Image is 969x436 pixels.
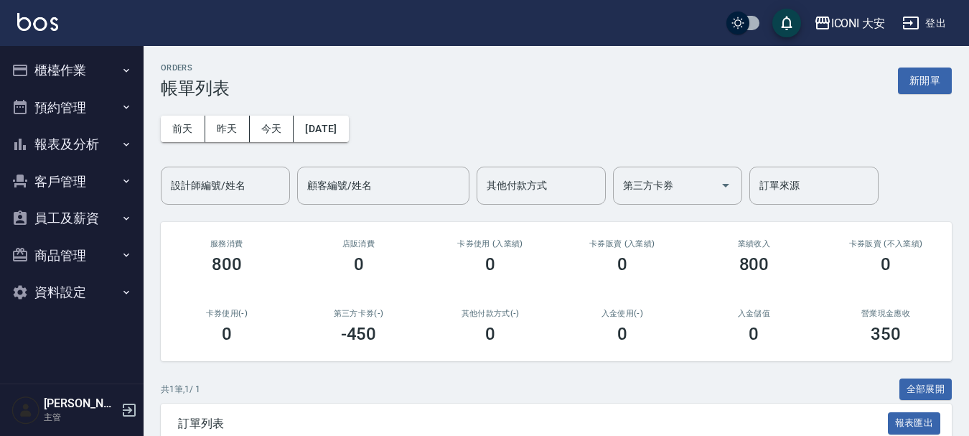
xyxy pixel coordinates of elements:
button: 商品管理 [6,237,138,274]
button: 全部展開 [899,379,952,401]
h3: 0 [617,324,627,344]
button: [DATE] [294,116,348,142]
h2: 卡券販賣 (入業績) [574,239,671,249]
div: ICONI 大安 [831,14,886,32]
h2: ORDERS [161,63,230,73]
button: 報表匯出 [888,412,941,435]
a: 新開單 [898,73,952,87]
h2: 第三方卡券(-) [310,309,408,318]
img: Person [11,396,40,425]
h2: 入金儲值 [706,309,803,318]
h3: 0 [354,254,364,274]
h2: 其他付款方式(-) [441,309,539,318]
button: 登出 [897,10,952,37]
h3: 350 [871,324,901,344]
button: Open [714,174,737,197]
h2: 入金使用(-) [574,309,671,318]
img: Logo [17,13,58,31]
h2: 卡券使用(-) [178,309,276,318]
p: 主管 [44,411,117,424]
h3: 800 [212,254,242,274]
h3: 0 [749,324,759,344]
button: 資料設定 [6,274,138,311]
button: 今天 [250,116,294,142]
h3: 800 [739,254,769,274]
h3: 0 [881,254,891,274]
button: 昨天 [205,116,250,142]
h2: 店販消費 [310,239,408,249]
h2: 業績收入 [706,239,803,249]
button: 預約管理 [6,89,138,126]
button: 客戶管理 [6,163,138,200]
span: 訂單列表 [178,417,888,431]
h3: 0 [485,254,495,274]
h2: 卡券使用 (入業績) [441,239,539,249]
button: 前天 [161,116,205,142]
h3: 服務消費 [178,239,276,249]
h3: 0 [222,324,232,344]
h3: 0 [485,324,495,344]
p: 共 1 筆, 1 / 1 [161,383,200,396]
a: 報表匯出 [888,416,941,430]
h3: 0 [617,254,627,274]
button: 櫃檯作業 [6,52,138,89]
button: ICONI 大安 [808,9,891,38]
h3: 帳單列表 [161,78,230,98]
h5: [PERSON_NAME] [44,396,117,411]
button: 新開單 [898,68,952,94]
button: 報表及分析 [6,126,138,163]
h2: 卡券販賣 (不入業績) [837,239,935,249]
h2: 營業現金應收 [837,309,935,318]
button: 員工及薪資 [6,200,138,237]
button: save [772,9,801,37]
h3: -450 [341,324,377,344]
